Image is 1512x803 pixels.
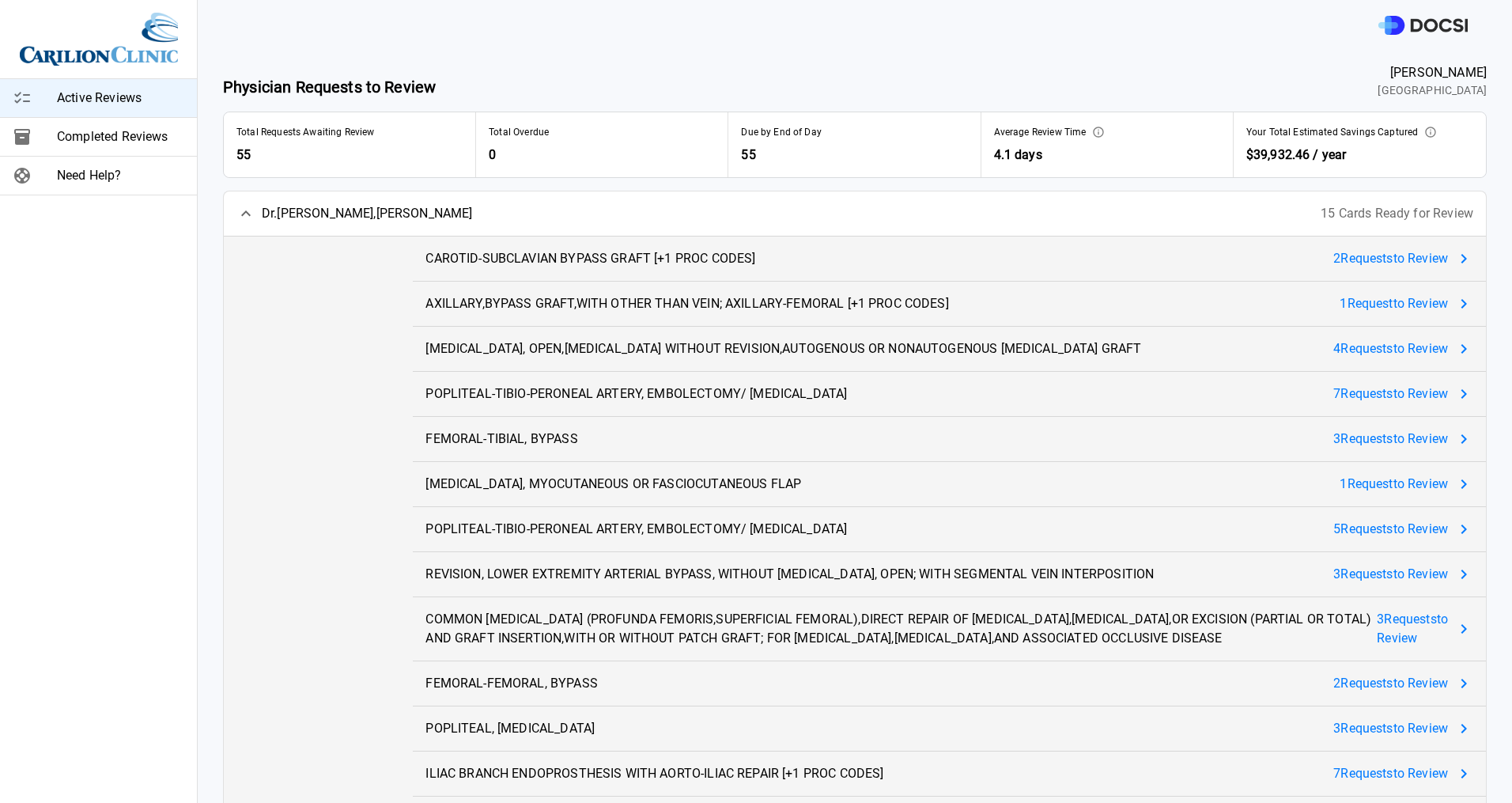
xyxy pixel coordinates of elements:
span: AXILLARY,BYPASS GRAFT,WITH OTHER THAN VEIN; AXILLARY-FEMORAL [+1 PROC CODES] [425,294,948,313]
span: 3 Request s to Review [1333,430,1448,449]
span: [MEDICAL_DATA], OPEN,[MEDICAL_DATA] WITHOUT REVISION,AUTOGENOUS OR NONAUTOGENOUS [MEDICAL_DATA] G... [425,339,1141,358]
span: POPLITEAL-TIBIO-PERONEAL ARTERY, EMBOLECTOMY/ [MEDICAL_DATA] [425,520,847,539]
svg: This represents the average time it takes from when an optimization is ready for your review to w... [1092,126,1105,138]
span: 7 Request s to Review [1333,384,1448,403]
span: 5 Request s to Review [1333,520,1448,539]
span: FEMORAL-TIBIAL, BYPASS [425,430,577,449]
span: Your Total Estimated Savings Captured [1246,125,1419,139]
span: 2 Request s to Review [1333,674,1448,693]
span: 55 [741,146,967,165]
span: [MEDICAL_DATA], MYOCUTANEOUS OR FASCIOCUTANEOUS FLAP [425,475,801,494]
span: Average Review Time [994,125,1087,139]
span: Total Requests Awaiting Review [236,125,375,139]
span: 7 Request s to Review [1333,764,1448,783]
span: 1 Request to Review [1340,475,1448,494]
svg: This is the estimated annual impact of the preference card optimizations which you have approved.... [1424,126,1437,138]
span: 15 Cards Ready for Review [1321,204,1473,223]
span: 4 Request s to Review [1333,339,1448,358]
span: ILIAC BRANCH ENDOPROSTHESIS WITH AORTO-ILIAC REPAIR [+1 PROC CODES] [425,764,883,783]
span: [PERSON_NAME] [1378,63,1487,82]
span: 4.1 days [994,146,1220,165]
span: Total Overdue [489,125,549,139]
span: REVISION, LOWER EXTREMITY ARTERIAL BYPASS, WITHOUT [MEDICAL_DATA], OPEN; WITH SEGMENTAL VEIN INTE... [425,565,1154,584]
span: [GEOGRAPHIC_DATA] [1378,82,1487,99]
span: Dr. [PERSON_NAME] , [PERSON_NAME] [262,204,473,223]
span: Physician Requests to Review [223,75,436,99]
span: COMMON [MEDICAL_DATA] (PROFUNDA FEMORIS,SUPERFICIAL FEMORAL),DIRECT REPAIR OF [MEDICAL_DATA],[MED... [425,610,1377,648]
span: CAROTID-SUBCLAVIAN BYPASS GRAFT [+1 PROC CODES] [425,249,755,268]
span: 3 Request s to Review [1377,610,1448,648]
span: 0 [489,146,715,165]
span: POPLITEAL, [MEDICAL_DATA] [425,719,595,738]
span: Active Reviews [57,89,184,108]
span: 2 Request s to Review [1333,249,1448,268]
span: 3 Request s to Review [1333,719,1448,738]
img: Site Logo [20,13,178,66]
span: Completed Reviews [57,127,184,146]
span: $39,932.46 / year [1246,147,1347,162]
span: FEMORAL-FEMORAL, BYPASS [425,674,597,693]
span: POPLITEAL-TIBIO-PERONEAL ARTERY, EMBOLECTOMY/ [MEDICAL_DATA] [425,384,847,403]
span: 55 [236,146,463,165]
span: Need Help? [57,166,184,185]
span: 1 Request to Review [1340,294,1448,313]
span: 3 Request s to Review [1333,565,1448,584]
span: Due by End of Day [741,125,822,139]
img: DOCSI Logo [1378,16,1468,36]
